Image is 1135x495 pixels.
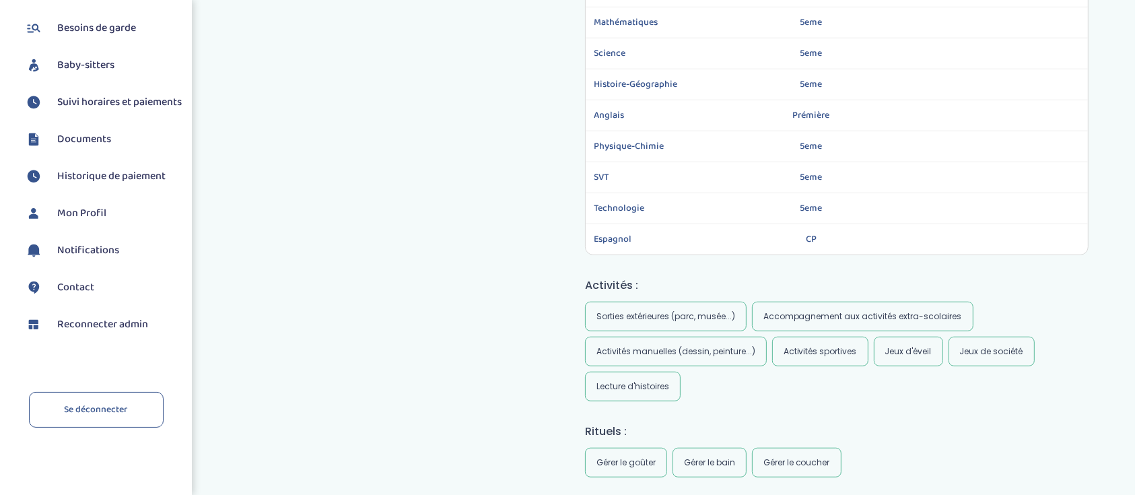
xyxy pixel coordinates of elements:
[800,77,822,92] span: 5eme
[57,94,182,110] span: Suivi horaires et paiements
[800,170,822,185] span: 5eme
[24,92,44,112] img: suivihoraire.svg
[594,77,724,92] span: Histoire-Géographie
[24,277,182,298] a: Contact
[763,310,962,323] span: Accompagnement aux activités extra-scolaires
[885,345,932,358] span: Jeux d'éveil
[800,201,822,216] span: 5eme
[960,345,1023,358] span: Jeux de société
[24,18,182,38] a: Besoins de garde
[594,201,724,216] span: Technologie
[806,232,817,246] span: CP
[800,46,822,61] span: 5eme
[57,131,111,147] span: Documents
[24,92,182,112] a: Suivi horaires et paiements
[24,315,182,335] a: Reconnecter admin
[792,108,829,123] span: Prémière
[57,279,94,296] span: Contact
[594,46,724,61] span: Science
[596,457,656,469] span: Gérer le goûter
[24,315,44,335] img: dashboard.svg
[57,20,136,36] span: Besoins de garde
[29,392,164,428] a: Se déconnecter
[57,242,119,259] span: Notifications
[24,277,44,298] img: contact.svg
[594,232,724,246] span: Espagnol
[24,55,182,75] a: Baby-sitters
[57,205,106,222] span: Mon Profil
[596,381,669,393] span: Lecture d'histoires
[594,170,724,185] span: SVT
[784,345,857,358] span: Activités sportives
[24,129,44,150] img: documents.svg
[800,139,822,154] span: 5eme
[594,139,724,154] span: Physique-Chimie
[57,317,148,333] span: Reconnecter admin
[24,203,44,224] img: profil.svg
[57,168,166,185] span: Historique de paiement
[596,310,735,323] span: Sorties extérieures (parc, musée...)
[24,166,182,187] a: Historique de paiement
[24,240,182,261] a: Notifications
[585,423,1089,440] h4: Rituels :
[594,108,724,123] span: Anglais
[800,15,822,30] span: 5eme
[24,18,44,38] img: besoin.svg
[763,457,830,469] span: Gérer le coucher
[24,166,44,187] img: suivihoraire.svg
[684,457,735,469] span: Gérer le bain
[57,57,114,73] span: Baby-sitters
[585,277,1089,294] h4: Activités :
[24,129,182,150] a: Documents
[596,345,755,358] span: Activités manuelles (dessin, peinture...)
[24,55,44,75] img: babysitters.svg
[24,240,44,261] img: notification.svg
[594,15,724,30] span: Mathématiques
[24,203,182,224] a: Mon Profil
